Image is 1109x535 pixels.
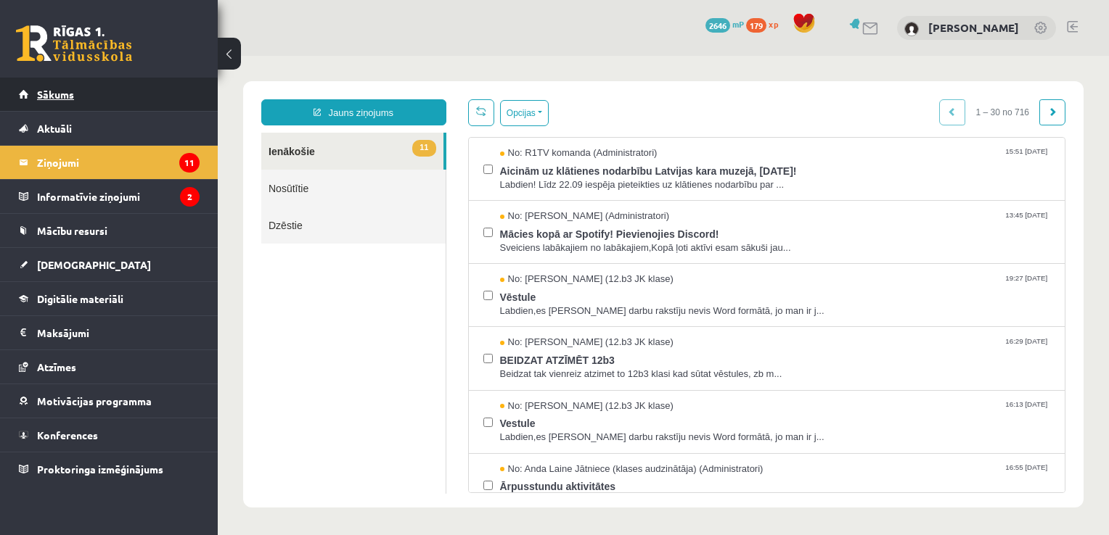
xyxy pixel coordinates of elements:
a: Konferences [19,418,200,452]
a: 11Ienākošie [44,77,226,114]
span: 16:13 [DATE] [785,344,832,354]
a: Atzīmes [19,350,200,383]
span: 11 [195,84,218,101]
a: Proktoringa izmēģinājums [19,452,200,486]
span: No: Anda Laine Jātniece (klases audzinātāja) (Administratori) [282,407,546,420]
span: 15:51 [DATE] [785,91,832,101]
span: Aktuāli [37,122,72,135]
a: Rīgas 1. Tālmācības vidusskola [16,25,132,62]
span: Sākums [37,88,74,101]
a: [PERSON_NAME] [928,20,1019,35]
a: Maksājumi [19,316,200,349]
img: Linda Pūķe [904,22,919,36]
a: No: [PERSON_NAME] (Administratori) 13:45 [DATE] Mācies kopā ar Spotify! Pievienojies Discord! Sve... [282,154,833,199]
span: Sveiciens labākajiem no labākajiem,Kopā ļoti aktīvi esam sākuši jau... [282,186,833,199]
span: 16:29 [DATE] [785,280,832,291]
span: No: [PERSON_NAME] (12.b3 JK klase) [282,217,456,231]
span: 19:27 [DATE] [785,217,832,228]
i: 2 [180,187,200,207]
span: 1 – 30 no 716 [748,43,822,70]
span: No: [PERSON_NAME] (12.b3 JK klase) [282,344,456,357]
a: No: Anda Laine Jātniece (klases audzinātāja) (Administratori) 16:55 [DATE] Ārpusstundu aktivitātes [282,407,833,452]
button: Opcijas [282,44,331,70]
legend: Maksājumi [37,316,200,349]
span: Digitālie materiāli [37,292,123,305]
span: xp [769,18,778,30]
i: 11 [179,153,200,173]
span: Proktoringa izmēģinājums [37,463,163,476]
span: Konferences [37,428,98,441]
span: No: [PERSON_NAME] (12.b3 JK klase) [282,280,456,294]
span: Labdien,es [PERSON_NAME] darbu rakstīju nevis Word formātā, jo man ir j... [282,249,833,262]
span: [DEMOGRAPHIC_DATA] [37,258,151,271]
span: Mācies kopā ar Spotify! Pievienojies Discord! [282,167,833,186]
a: Nosūtītie [44,114,228,151]
a: Jauns ziņojums [44,43,229,70]
a: No: R1TV komanda (Administratori) 15:51 [DATE] Aicinām uz klātienes nodarbību Latvijas kara muzej... [282,91,833,136]
span: No: [PERSON_NAME] (Administratori) [282,154,452,167]
span: Vestule [282,357,833,375]
span: 16:55 [DATE] [785,407,832,418]
span: No: R1TV komanda (Administratori) [282,91,440,104]
a: 2646 mP [705,18,744,30]
span: Mācību resursi [37,224,107,237]
span: 13:45 [DATE] [785,154,832,165]
a: Sākums [19,78,200,111]
span: Vēstule [282,231,833,249]
legend: Informatīvie ziņojumi [37,180,200,213]
a: Informatīvie ziņojumi2 [19,180,200,213]
span: Ārpusstundu aktivitātes [282,420,833,438]
legend: Ziņojumi [37,146,200,179]
span: Aicinām uz klātienes nodarbību Latvijas kara muzejā, [DATE]! [282,104,833,123]
a: No: [PERSON_NAME] (12.b3 JK klase) 16:13 [DATE] Vestule Labdien,es [PERSON_NAME] darbu rakstīju n... [282,344,833,389]
a: Dzēstie [44,151,228,188]
span: Beidzat tak vienreiz atzimet to 12b3 klasi kad sūtat vēstules, zb m... [282,312,833,325]
a: Digitālie materiāli [19,282,200,315]
span: Labdien! Līdz 22.09 iespēja pieteikties uz klātienes nodarbību par ... [282,123,833,136]
a: [DEMOGRAPHIC_DATA] [19,248,200,281]
a: Aktuāli [19,112,200,145]
a: Mācību resursi [19,214,200,247]
span: BEIDZAT ATZĪMĒT 12b3 [282,294,833,312]
span: Atzīmes [37,360,76,373]
span: 2646 [705,18,730,33]
a: No: [PERSON_NAME] (12.b3 JK klase) 19:27 [DATE] Vēstule Labdien,es [PERSON_NAME] darbu rakstīju n... [282,217,833,262]
span: Motivācijas programma [37,394,152,407]
a: 179 xp [746,18,785,30]
a: Motivācijas programma [19,384,200,418]
span: 179 [746,18,766,33]
a: Ziņojumi11 [19,146,200,179]
a: No: [PERSON_NAME] (12.b3 JK klase) 16:29 [DATE] BEIDZAT ATZĪMĒT 12b3 Beidzat tak vienreiz atzimet... [282,280,833,325]
span: Labdien,es [PERSON_NAME] darbu rakstīju nevis Word formātā, jo man ir j... [282,375,833,389]
span: mP [732,18,744,30]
